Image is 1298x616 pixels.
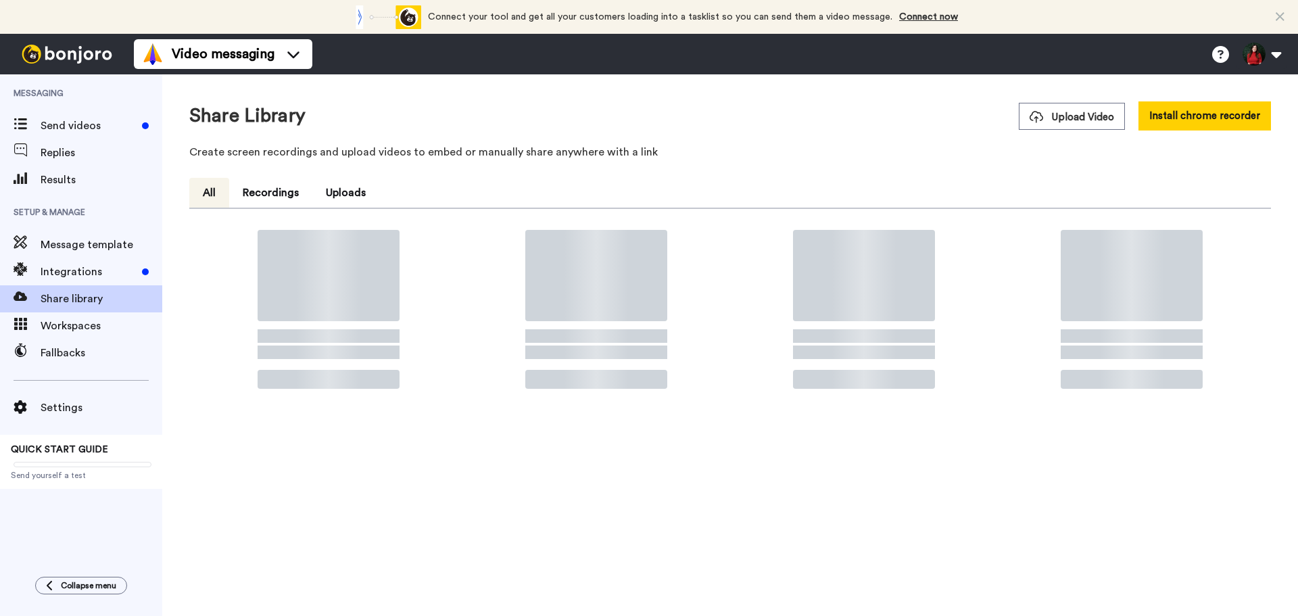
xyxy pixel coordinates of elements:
button: Uploads [312,178,379,208]
span: Share library [41,291,162,307]
span: Send videos [41,118,137,134]
button: All [189,178,229,208]
span: Connect your tool and get all your customers loading into a tasklist so you can send them a video... [428,12,892,22]
span: Workspaces [41,318,162,334]
div: animation [347,5,421,29]
span: Send yourself a test [11,470,151,481]
h1: Share Library [189,105,306,126]
a: Connect now [899,12,958,22]
span: Fallbacks [41,345,162,361]
span: Message template [41,237,162,253]
img: vm-color.svg [142,43,164,65]
span: Collapse menu [61,580,116,591]
span: Results [41,172,162,188]
img: bj-logo-header-white.svg [16,45,118,64]
span: Replies [41,145,162,161]
span: Video messaging [172,45,274,64]
button: Recordings [229,178,312,208]
p: Create screen recordings and upload videos to embed or manually share anywhere with a link [189,144,1271,160]
span: QUICK START GUIDE [11,445,108,454]
button: Install chrome recorder [1138,101,1271,131]
span: Upload Video [1030,110,1114,124]
button: Collapse menu [35,577,127,594]
button: Upload Video [1019,103,1125,130]
span: Integrations [41,264,137,280]
span: Settings [41,400,162,416]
